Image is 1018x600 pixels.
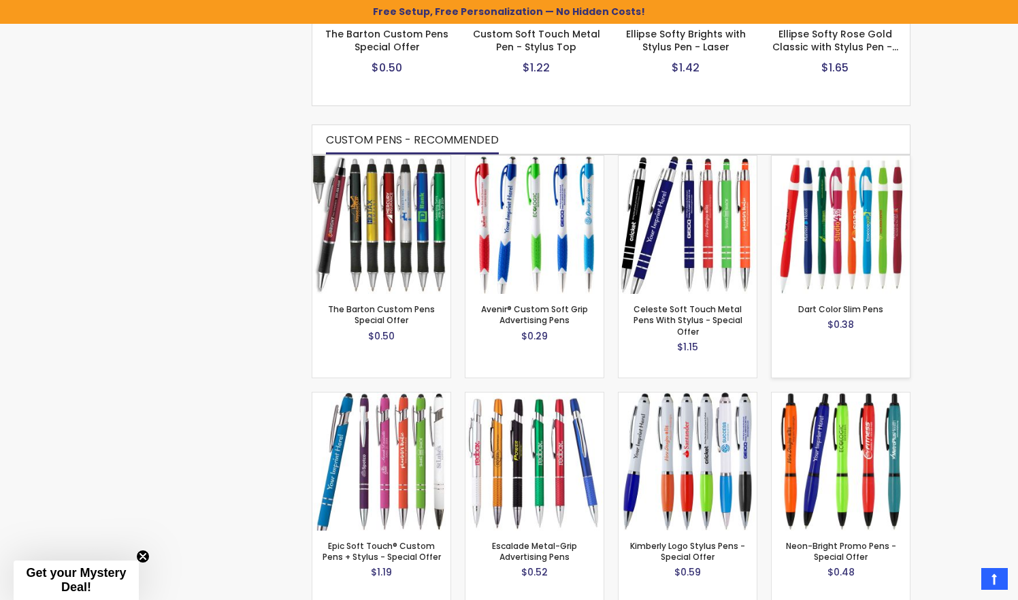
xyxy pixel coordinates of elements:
[521,329,548,343] span: $0.29
[312,156,450,294] img: The Barton Custom Pens Special Offer
[368,329,395,343] span: $0.50
[827,318,854,331] span: $0.38
[630,540,745,563] a: Kimberly Logo Stylus Pens - Special Offer
[674,565,701,579] span: $0.59
[481,303,588,326] a: Avenir® Custom Soft Grip Advertising Pens
[492,540,577,563] a: Escalade Metal-Grip Advertising Pens
[619,393,757,531] img: Kimberly Logo Stylus Pens - Special Offer
[312,155,450,167] a: The Barton Custom Pens Special Offer
[772,393,910,531] img: Neon-Bright Promo Pens - Special Offer
[523,60,550,76] span: $1.22
[772,392,910,403] a: Neon-Bright Promo Pens - Special Offer
[798,303,883,315] a: Dart Color Slim Pens
[465,392,604,403] a: Escalade Metal-Grip Advertising Pens
[772,27,898,54] a: Ellipse Softy Rose Gold Classic with Stylus Pen -…
[619,392,757,403] a: Kimberly Logo Stylus Pens - Special Offer
[634,303,742,337] a: Celeste Soft Touch Metal Pens With Stylus - Special Offer
[328,303,435,326] a: The Barton Custom Pens Special Offer
[772,155,910,167] a: Dart Color slim Pens
[619,156,757,294] img: Celeste Soft Touch Metal Pens With Stylus - Special Offer
[465,393,604,531] img: Escalade Metal-Grip Advertising Pens
[473,27,600,54] a: Custom Soft Touch Metal Pen - Stylus Top
[325,27,448,54] a: The Barton Custom Pens Special Offer
[821,60,849,76] span: $1.65
[312,393,450,531] img: Epic Soft Touch® Custom Pens + Stylus - Special Offer
[326,132,499,148] span: CUSTOM PENS - RECOMMENDED
[371,565,392,579] span: $1.19
[772,156,910,294] img: Dart Color slim Pens
[14,561,139,600] div: Get your Mystery Deal!Close teaser
[677,340,698,354] span: $1.15
[619,155,757,167] a: Celeste Soft Touch Metal Pens With Stylus - Special Offer
[323,540,441,563] a: Epic Soft Touch® Custom Pens + Stylus - Special Offer
[626,27,746,54] a: Ellipse Softy Brights with Stylus Pen - Laser
[26,566,126,594] span: Get your Mystery Deal!
[465,156,604,294] img: Avenir® Custom Soft Grip Advertising Pens
[136,550,150,563] button: Close teaser
[521,565,548,579] span: $0.52
[372,60,402,76] span: $0.50
[672,60,700,76] span: $1.42
[312,392,450,403] a: Epic Soft Touch® Custom Pens + Stylus - Special Offer
[465,155,604,167] a: Avenir® Custom Soft Grip Advertising Pens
